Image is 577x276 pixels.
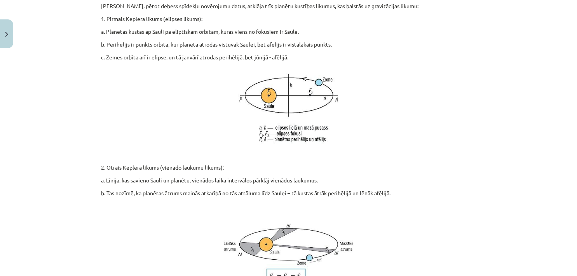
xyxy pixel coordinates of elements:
[101,53,476,61] p: c. Zemes orbīta arī ir elipse, un tā janvārī atrodas perihēlijā, bet jūnijā - afēlijā.
[101,28,476,36] p: a. Planētas kustas ap Sauli pa eliptiskām orbītām, kurās viens no fokusiem ir Saule.
[101,2,476,10] p: [PERSON_NAME], pētot debess spīdekļu novērojumu datus, atklāja trīs planētu kustības likumus, kas...
[101,163,476,172] p: 2. Otrais Keplera likums (vienādo laukumu likums):
[101,15,476,23] p: 1. Pirmais Keplera likums (elipses likums):
[101,189,476,197] p: b. Tas nozīmē, ka planētas ātrums mainās atkarībā no tās attāluma līdz Saulei – tā kustas ātrāk p...
[101,176,476,184] p: a. Līnija, kas savieno Sauli un planētu, vienādos laika intervālos pārklāj vienādus laukumus.
[5,32,8,37] img: icon-close-lesson-0947bae3869378f0d4975bcd49f059093ad1ed9edebbc8119c70593378902aed.svg
[101,40,476,49] p: b. Perihēlijs ir punkts orbītā, kur planēta atrodas vistuvāk Saulei, bet afēlijs ir vistālākais p...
